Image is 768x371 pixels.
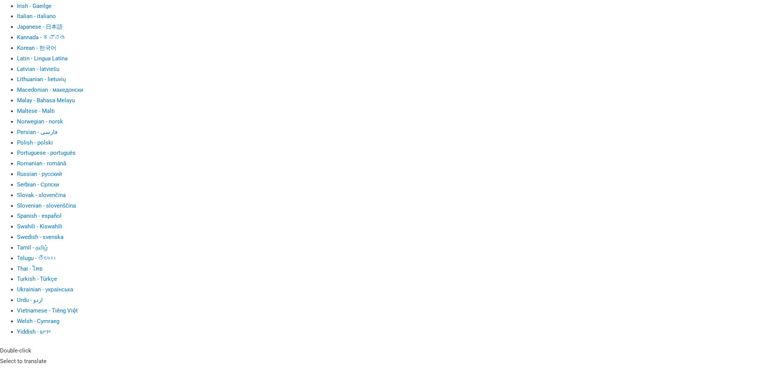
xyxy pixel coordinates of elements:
[17,286,73,293] a: Ukrainian - українська
[17,276,57,282] a: Turkish - Türkçe
[17,171,62,177] a: Russian - русский
[17,192,66,199] a: Slovak - slovenčina
[17,202,76,209] a: Slovenian - slovenščina
[17,149,76,156] a: Portuguese - português
[17,244,48,251] a: Tamil - தமிழ்
[17,66,59,72] a: Latvian - latviešu
[17,23,63,30] a: Japanese - 日本語
[17,97,75,104] a: Malay - Bahasa Melayu
[17,129,57,135] a: Persian - ‎‫فارسی‬‎
[17,234,63,240] a: Swedish - svenska
[17,139,53,146] a: Polish - polski
[17,223,62,230] a: Swahili - Kiswahili
[17,212,62,219] a: Spanish - español
[17,328,51,335] a: Yiddish - יידיש
[17,181,59,188] a: Serbian - Српски
[17,86,83,93] a: Macedonian - македонски
[17,45,56,51] a: Korean - 한국어
[17,76,66,83] a: Lithuanian - lietuvių
[17,13,56,20] a: Italian - italiano
[17,307,78,314] a: Vietnamese - Tiếng Việt
[17,3,51,9] a: Irish - Gaeilge
[17,265,43,272] a: Thai - ไทย
[17,255,55,262] a: Telugu - తెలుగు
[17,34,66,41] a: Kannada - ಕನ್ನಡ
[17,160,66,167] a: Romanian - română
[17,55,68,62] a: Latin - Lingua Latina
[17,297,43,303] a: Urdu - ‎‫اردو‬‎
[17,118,63,125] a: Norwegian - norsk
[17,108,55,114] a: Maltese - Malti
[17,318,59,325] a: Welsh - Cymraeg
